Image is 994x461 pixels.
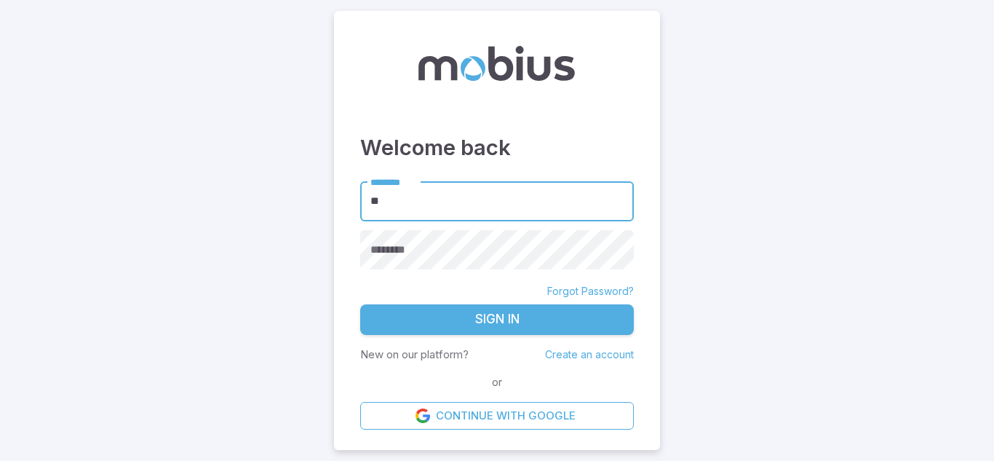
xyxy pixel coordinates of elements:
h3: Welcome back [360,132,634,164]
span: or [488,374,506,390]
a: Continue with Google [360,402,634,430]
a: Create an account [545,348,634,360]
p: New on our platform? [360,347,469,363]
button: Sign In [360,304,634,335]
a: Forgot Password? [547,284,634,299]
